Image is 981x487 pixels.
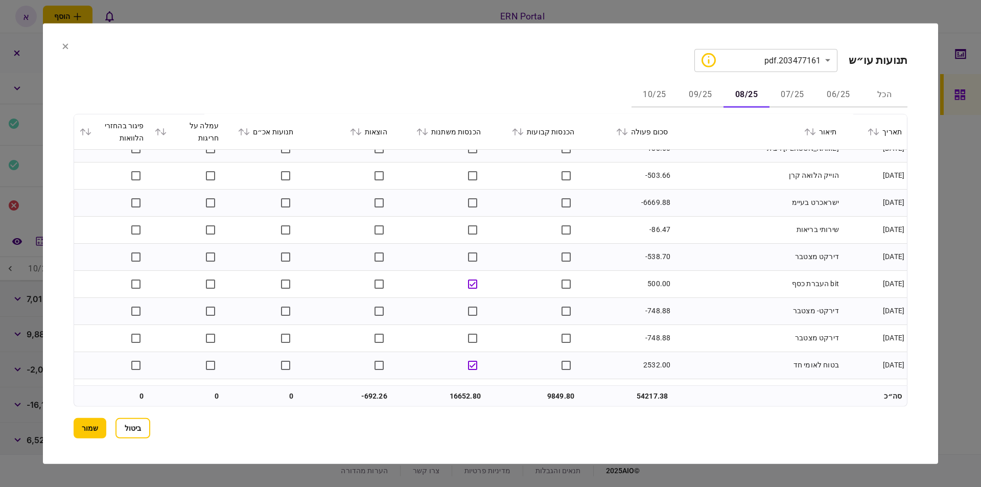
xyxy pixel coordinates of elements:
td: -748.88 [579,297,673,324]
td: -748.88 [579,324,673,352]
td: 2532.00 [579,379,673,406]
td: הוייק הלואה קרן [673,162,842,189]
td: 0 [149,386,224,406]
button: 06/25 [815,83,861,107]
button: שמור [74,418,106,438]
td: [DATE] [842,243,907,270]
div: סכום פעולה [585,125,668,137]
td: בטוח לאומי חד [673,352,842,379]
td: דירקט מצטבר [673,243,842,270]
td: שירותי בריאות [673,216,842,243]
td: 16652.80 [392,386,486,406]
button: 09/25 [678,83,723,107]
td: [DATE] [842,189,907,216]
button: 10/25 [632,83,678,107]
button: 08/25 [723,83,769,107]
td: [DATE] [842,379,907,406]
h2: תנועות עו״ש [849,54,907,66]
td: [DATE] [842,270,907,297]
td: 9849.80 [486,386,579,406]
td: דירקט- מצטבר [673,297,842,324]
div: הוצאות [304,125,387,137]
td: סה״כ [842,386,907,406]
div: הכנסות משתנות [398,125,481,137]
div: הכנסות קבועות [491,125,574,137]
button: 07/25 [769,83,815,107]
td: -6669.88 [579,189,673,216]
td: דירקט מצטבר [673,324,842,352]
button: ביטול [115,418,150,438]
td: בטוח לאומי חד [673,379,842,406]
td: 2532.00 [579,352,673,379]
td: ישראכרט בעיימ [673,189,842,216]
td: [DATE] [842,324,907,352]
button: הכל [861,83,907,107]
td: [DATE] [842,216,907,243]
div: 203477161.pdf [702,53,821,67]
td: -503.66 [579,162,673,189]
td: 0 [74,386,149,406]
td: -538.70 [579,243,673,270]
td: 0 [224,386,299,406]
div: תנועות אכ״ם [229,125,294,137]
div: תאריך [847,125,902,137]
div: עמלה על חריגות [154,119,219,144]
div: תיאור [678,125,836,137]
td: [DATE] [842,352,907,379]
td: [DATE] [842,297,907,324]
td: bit העברת כסף [673,270,842,297]
td: -86.47 [579,216,673,243]
td: 54217.38 [579,386,673,406]
td: -692.26 [299,386,392,406]
div: פיגור בהחזרי הלוואות [79,119,144,144]
td: [DATE] [842,162,907,189]
td: 500.00 [579,270,673,297]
